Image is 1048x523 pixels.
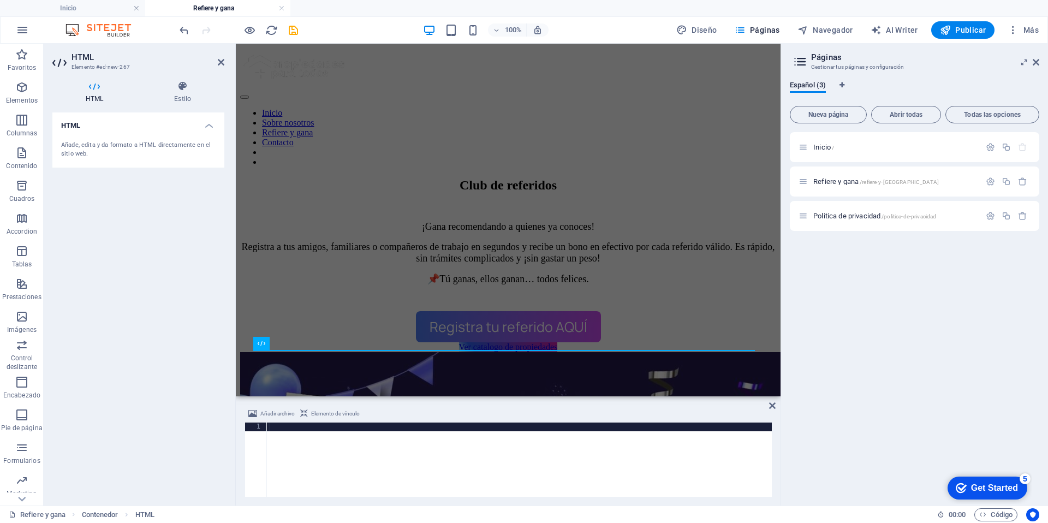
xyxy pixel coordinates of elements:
[9,508,65,521] a: Haz clic para cancelar la selección y doble clic para abrir páginas
[956,510,958,519] span: :
[810,212,980,219] div: Politica de privacidad/politica-de-privacidad
[1002,211,1011,221] div: Duplicar
[533,25,543,35] i: Al redimensionar, ajustar el nivel de zoom automáticamente para ajustarse al dispositivo elegido.
[672,21,722,39] button: Diseño
[82,508,118,521] span: Haz clic para seleccionar y doble clic para editar
[265,23,278,37] button: reload
[287,24,300,37] i: Guardar (Ctrl+S)
[311,407,360,420] span: Elemento de vínculo
[811,52,1039,62] h2: Páginas
[1026,508,1039,521] button: Usercentrics
[247,407,296,420] button: Añadir archivo
[9,5,88,28] div: Get Started 5 items remaining, 0% complete
[135,508,154,521] span: Haz clic para seleccionar y doble clic para editar
[145,2,290,14] h4: Refiere y gana
[1008,25,1039,35] span: Más
[790,79,826,94] span: Español (3)
[882,213,936,219] span: /politica-de-privacidad
[9,194,35,203] p: Cuadros
[871,25,918,35] span: AI Writer
[811,62,1017,72] h3: Gestionar tus páginas y configuración
[245,423,267,431] div: 1
[974,508,1017,521] button: Código
[813,143,834,151] span: Haz clic para abrir la página
[488,23,527,37] button: 100%
[986,177,995,186] div: Configuración
[72,52,224,62] h2: HTML
[6,96,38,105] p: Elementos
[940,25,986,35] span: Publicar
[986,211,995,221] div: Configuración
[945,106,1039,123] button: Todas las opciones
[793,21,858,39] button: Navegador
[52,81,141,104] h4: HTML
[813,212,936,220] span: Haz clic para abrir la página
[790,106,867,123] button: Nueva página
[1003,21,1043,39] button: Más
[72,62,203,72] h3: Elemento #ed-new-267
[832,145,834,151] span: /
[730,21,784,39] button: Páginas
[3,391,40,400] p: Encabezado
[81,2,92,13] div: 5
[676,25,717,35] span: Diseño
[1018,211,1027,221] div: Eliminar
[1018,177,1027,186] div: Eliminar
[141,81,224,104] h4: Estilo
[866,21,922,39] button: AI Writer
[7,325,37,334] p: Imágenes
[63,23,145,37] img: Editor Logo
[7,129,38,138] p: Columnas
[7,489,37,498] p: Marketing
[1002,177,1011,186] div: Duplicar
[6,162,37,170] p: Contenido
[931,21,995,39] button: Publicar
[32,12,79,22] div: Get Started
[795,111,862,118] span: Nueva página
[860,179,939,185] span: /refiere-y-[GEOGRAPHIC_DATA]
[177,23,190,37] button: undo
[61,141,216,159] div: Añade, edita y da formato a HTML directamente en el sitio web.
[8,63,36,72] p: Favoritos
[735,25,780,35] span: Páginas
[790,81,1039,102] div: Pestañas de idiomas
[52,112,224,132] h4: HTML
[813,177,939,186] span: Haz clic para abrir la página
[1,424,42,432] p: Pie de página
[287,23,300,37] button: save
[950,111,1034,118] span: Todas las opciones
[260,407,295,420] span: Añadir archivo
[949,508,966,521] span: 00 00
[504,23,522,37] h6: 100%
[299,407,361,420] button: Elemento de vínculo
[82,508,154,521] nav: breadcrumb
[3,456,40,465] p: Formularios
[810,178,980,185] div: Refiere y gana/refiere-y-[GEOGRAPHIC_DATA]
[12,260,32,269] p: Tablas
[810,144,980,151] div: Inicio/
[986,142,995,152] div: Configuración
[7,227,37,236] p: Accordion
[797,25,853,35] span: Navegador
[243,23,256,37] button: Haz clic para salir del modo de previsualización y seguir editando
[178,24,190,37] i: Deshacer: Añadir elemento (Ctrl+Z)
[1018,142,1027,152] div: La página principal no puede eliminarse
[2,293,41,301] p: Prestaciones
[265,24,278,37] i: Volver a cargar página
[876,111,936,118] span: Abrir todas
[672,21,722,39] div: Diseño (Ctrl+Alt+Y)
[1002,142,1011,152] div: Duplicar
[937,508,966,521] h6: Tiempo de la sesión
[979,508,1013,521] span: Código
[871,106,941,123] button: Abrir todas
